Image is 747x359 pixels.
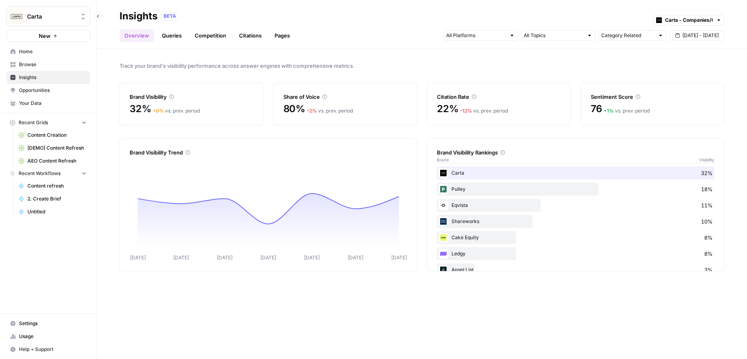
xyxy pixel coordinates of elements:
span: Content Creation [27,131,86,139]
span: 8% [704,250,713,258]
div: Citation Rate [437,93,561,101]
img: fe4fikqdqe1bafe3px4l1blbafc7 [439,233,448,242]
div: BETA [161,12,179,20]
div: Eqvista [437,199,714,212]
a: Your Data [6,97,90,110]
span: New [39,32,50,40]
span: 32% [701,169,713,177]
a: Pages [270,29,295,42]
a: Queries [157,29,187,42]
a: Content Creation [15,129,90,142]
img: Carta Logo [9,9,24,24]
a: [DEMO] Content Refresh [15,142,90,154]
a: Competition [190,29,231,42]
input: All Topics [524,31,583,40]
div: Angel List [437,263,714,276]
a: Home [6,45,90,58]
span: 76 [591,102,602,115]
tspan: [DATE] [173,255,189,261]
tspan: [DATE] [304,255,320,261]
div: vs. prev. period [460,107,508,115]
img: 4pynuglrc3sixi0so0f0dcx4ule5 [439,249,448,259]
div: vs. prev. period [307,107,353,115]
input: Category Related [601,31,655,40]
span: Untitled [27,208,86,215]
button: New [6,30,90,42]
span: 2. Create Brief [27,195,86,202]
a: Citations [234,29,266,42]
span: Visibility [699,157,714,163]
span: Browse [19,61,86,68]
div: Shareworks [437,215,714,228]
div: vs. prev. period [153,107,200,115]
img: co3w649im0m6efu8dv1ax78du890 [439,217,448,226]
a: Overview [120,29,154,42]
div: Insights [120,10,157,23]
span: 32% [130,102,151,115]
img: u02qnnqpa7ceiw6p01io3how8agt [439,184,448,194]
a: Insights [6,71,90,84]
img: ojwm89iittpj2j2x5tgvhrn984bb [439,200,448,210]
img: c35yeiwf0qjehltklbh57st2xhbo [439,168,448,178]
div: Brand Visibility [130,93,254,101]
a: Untitled [15,205,90,218]
span: + 0 % [153,108,164,114]
button: Recent Grids [6,117,90,129]
span: Content refresh [27,182,86,190]
button: [DATE] - [DATE] [669,30,724,41]
tspan: [DATE] [130,255,146,261]
span: AEO Content Refresh [27,157,86,165]
span: – 2 % [307,108,317,114]
div: Sentiment Score [591,93,715,101]
button: Workspace: Carta [6,6,90,27]
a: Content refresh [15,179,90,192]
span: [DEMO] Content Refresh [27,144,86,152]
span: Help + Support [19,346,86,353]
span: 22% [437,102,458,115]
span: Home [19,48,86,55]
span: Brand [437,157,449,163]
button: Recent Workflows [6,167,90,179]
span: 10% [701,217,713,225]
button: Help + Support [6,343,90,356]
span: 80% [283,102,305,115]
input: Carta - Companies/Cap table [665,16,713,24]
tspan: [DATE] [348,255,363,261]
span: Insights [19,74,86,81]
span: 11% [701,201,713,209]
a: 2. Create Brief [15,192,90,205]
span: Your Data [19,100,86,107]
span: Carta [27,13,76,21]
div: Share of Voice [283,93,407,101]
a: Opportunities [6,84,90,97]
span: 18% [701,185,713,193]
div: Brand Visibility Rankings [437,148,714,157]
span: 8% [704,234,713,242]
tspan: [DATE] [260,255,276,261]
a: Usage [6,330,90,343]
img: 3j4eyfwabgqhe0my3byjh9gp8r3o [439,265,448,275]
div: Pulley [437,183,714,196]
a: Settings [6,317,90,330]
a: AEO Content Refresh [15,154,90,167]
span: + 1 % [604,108,614,114]
span: Opportunities [19,87,86,94]
div: Carta [437,167,714,179]
div: Ledgy [437,247,714,260]
div: vs. prev. period [604,107,650,115]
span: – 12 % [460,108,472,114]
span: Track your brand's visibility performance across answer engines with comprehensive metrics. [120,62,724,70]
input: All Platforms [446,31,506,40]
div: Cake Equity [437,231,714,244]
span: Recent Workflows [19,170,61,177]
a: Browse [6,58,90,71]
tspan: [DATE] [217,255,233,261]
span: Recent Grids [19,119,48,126]
span: 3% [704,266,713,274]
div: Brand Visibility Trend [130,148,407,157]
tspan: [DATE] [391,255,407,261]
span: [DATE] - [DATE] [682,32,719,39]
span: Settings [19,320,86,327]
span: Usage [19,333,86,340]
